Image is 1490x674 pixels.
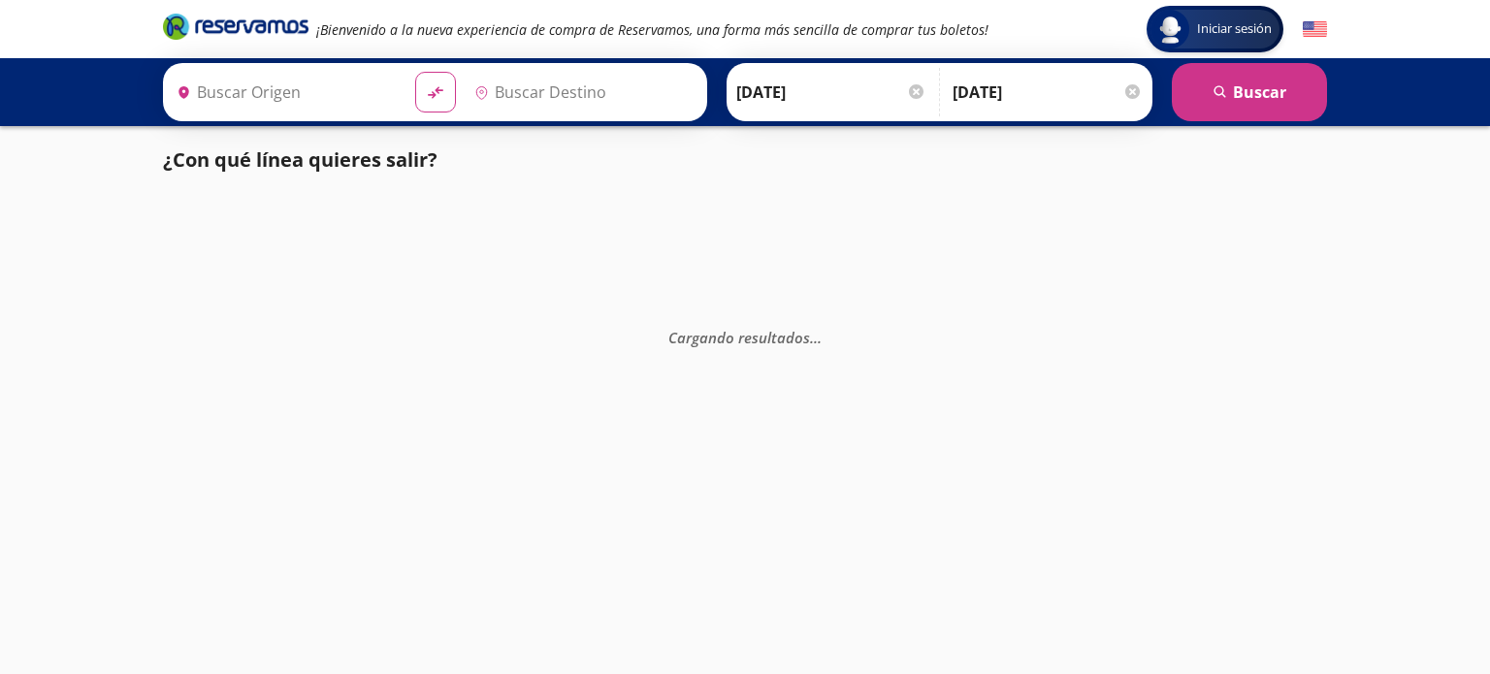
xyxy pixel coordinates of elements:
[668,327,822,346] em: Cargando resultados
[1303,17,1327,42] button: English
[814,327,818,346] span: .
[736,68,926,116] input: Elegir Fecha
[163,12,308,41] i: Brand Logo
[169,68,400,116] input: Buscar Origen
[163,12,308,47] a: Brand Logo
[163,145,437,175] p: ¿Con qué línea quieres salir?
[1189,19,1279,39] span: Iniciar sesión
[1172,63,1327,121] button: Buscar
[316,20,988,39] em: ¡Bienvenido a la nueva experiencia de compra de Reservamos, una forma más sencilla de comprar tus...
[810,327,814,346] span: .
[953,68,1143,116] input: Opcional
[467,68,697,116] input: Buscar Destino
[818,327,822,346] span: .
